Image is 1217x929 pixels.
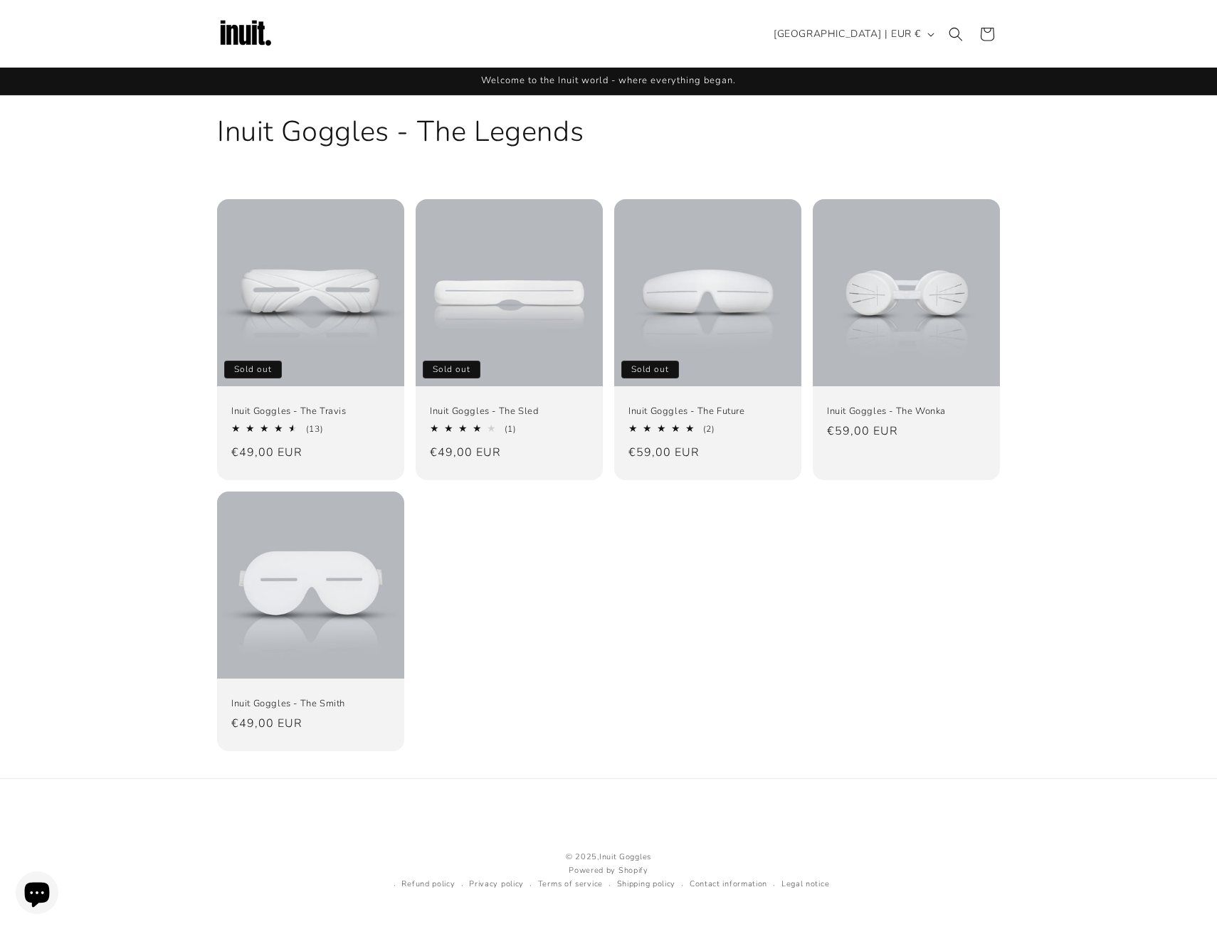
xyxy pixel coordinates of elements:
[388,851,830,864] small: © 2025,
[231,405,390,418] a: Inuit Goggles - The Travis
[430,405,589,418] a: Inuit Goggles - The Sled
[599,851,651,862] a: Inuit Goggles
[481,74,736,87] span: Welcome to the Inuit world - where everything began.
[217,113,1000,150] h1: Inuit Goggles - The Legends
[781,878,829,891] a: Legal notice
[940,18,971,50] summary: Search
[538,878,603,891] a: Terms of service
[569,865,648,876] a: Powered by Shopify
[401,878,455,891] a: Refund policy
[827,405,986,418] a: Inuit Goggles - The Wonka
[628,405,787,418] a: Inuit Goggles - The Future
[217,68,1000,95] div: Announcement
[11,871,63,918] inbox-online-store-chat: Shopify online store chat
[469,878,524,891] a: Privacy policy
[774,26,921,41] span: [GEOGRAPHIC_DATA] | EUR €
[231,698,390,710] a: Inuit Goggles - The Smith
[217,6,274,63] img: Inuit Logo
[765,21,940,48] button: [GEOGRAPHIC_DATA] | EUR €
[617,878,676,891] a: Shipping policy
[690,878,767,891] a: Contact information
